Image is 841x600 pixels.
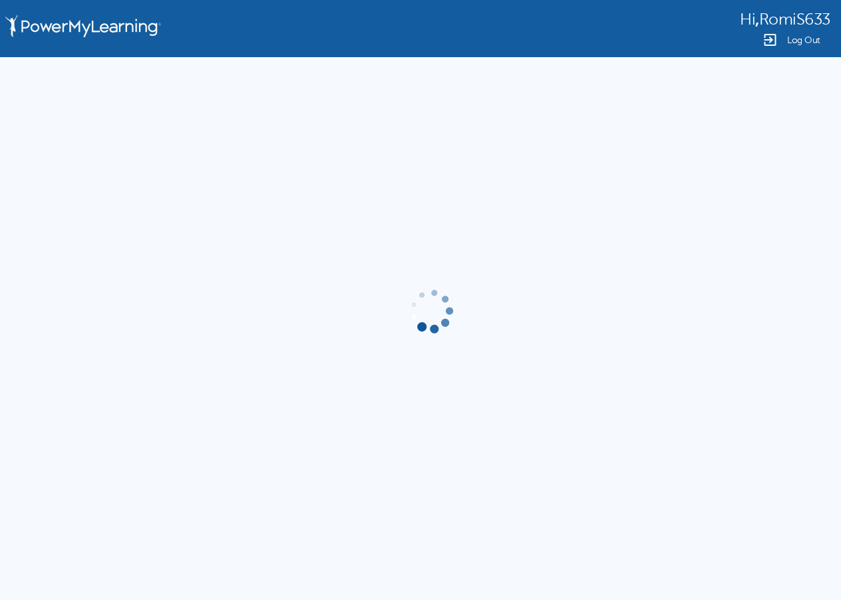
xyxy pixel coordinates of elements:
span: Hi [740,11,755,29]
span: Log Out [787,35,820,45]
span: RomiS633 [759,11,830,29]
img: Logout Icon [762,32,778,48]
div: , [740,9,830,29]
img: gif-load2.gif [407,286,456,336]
